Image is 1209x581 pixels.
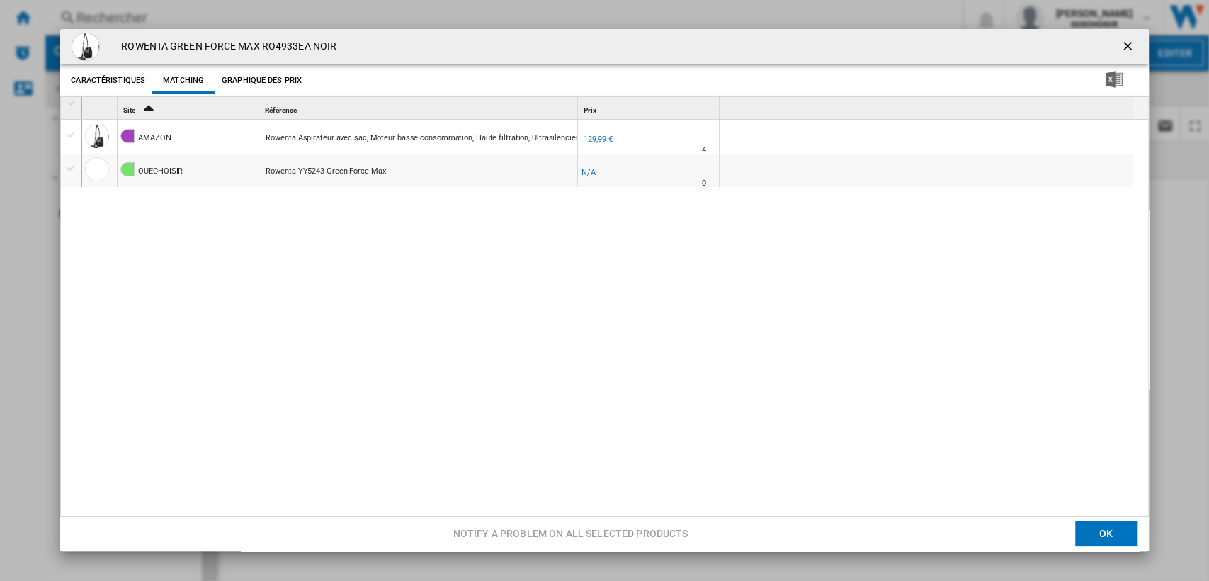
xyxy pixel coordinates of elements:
[72,33,100,61] img: 51IlKw3n2XL.__AC_SX300_SY300_QL70_ML2_.jpg
[581,97,719,119] div: Sort None
[701,176,705,191] div: Délai de livraison : 0 jour
[114,40,336,54] h4: ROWENTA GREEN FORCE MAX RO4933EA NOIR
[120,97,259,119] div: Sort Ascending
[265,106,296,114] span: Référence
[584,106,596,114] span: Prix
[262,97,577,119] div: Sort None
[137,106,159,114] span: Sort Ascending
[584,135,612,144] div: 129,99 €
[60,29,1148,551] md-dialog: Product popup
[581,166,596,180] div: N/A
[1075,521,1137,547] button: OK
[218,68,305,94] button: Graphique des prix
[266,122,1001,154] div: Rowenta Aspirateur avec sac, Moteur basse consommation, Haute filtration, Ultrasilencieux, Eco re...
[1120,39,1137,56] ng-md-icon: getI18NText('BUTTONS.CLOSE_DIALOG')
[1106,71,1123,88] img: excel-24x24.png
[138,122,171,154] div: AMAZON
[722,97,1133,119] div: Sort None
[1083,68,1145,94] button: Télécharger au format Excel
[581,132,612,147] div: 129,99 €
[1115,33,1143,61] button: getI18NText('BUTTONS.CLOSE_DIALOG')
[701,143,705,157] div: Délai de livraison : 4 jours
[152,68,215,94] button: Matching
[67,68,149,94] button: Caractéristiques
[120,97,259,119] div: Site Sort Ascending
[449,521,693,547] button: Notify a problem on all selected products
[85,97,117,119] div: Sort None
[266,155,385,188] div: Rowenta YY5243 Green Force Max
[259,154,577,186] div: 280912
[138,155,183,188] div: QUECHOISIR
[581,97,719,119] div: Prix Sort None
[262,97,577,119] div: Référence Sort None
[123,106,135,114] span: Site
[259,120,577,153] div: https://www.amazon.fr/Rowenta-Aspirateur-consommation-Ultrasilencieux-responsable/dp/B0B8NWV79D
